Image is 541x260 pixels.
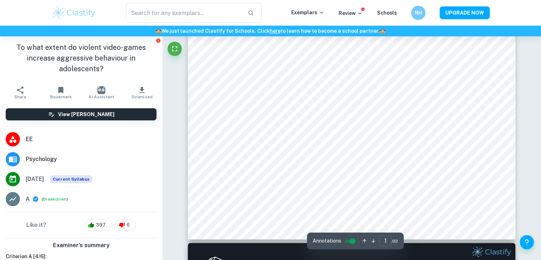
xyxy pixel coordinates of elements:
span: Current Syllabus [50,175,92,183]
a: Schools [377,10,397,16]
button: Fullscreen [168,42,182,56]
span: Annotations [313,237,341,245]
a: here [270,28,281,34]
span: [DATE] [26,175,44,183]
p: A [26,195,30,203]
span: 🏫 [155,28,161,34]
p: Review [339,9,363,17]
span: Bookmark [50,94,72,99]
span: AI Assistant [89,94,114,99]
h6: View [PERSON_NAME] [58,110,115,118]
button: View [PERSON_NAME] [6,108,157,120]
h6: NH [414,9,422,17]
button: Report issue [155,38,161,43]
button: UPGRADE NOW [440,6,490,19]
img: Clastify logo [52,6,97,20]
button: Bookmark [41,83,81,103]
div: 6 [115,219,136,231]
span: 6 [123,222,134,229]
div: 397 [85,219,112,231]
span: / 22 [392,238,398,244]
span: Share [14,94,26,99]
h6: Examiner's summary [3,241,159,250]
button: AI Assistant [81,83,122,103]
span: 🏫 [380,28,386,34]
img: AI Assistant [97,86,105,94]
button: Help and Feedback [520,235,534,249]
span: EE [26,135,157,144]
div: This exemplar is based on the current syllabus. Feel free to refer to it for inspiration/ideas wh... [50,175,92,183]
p: Exemplars [291,9,324,16]
span: ( ) [42,196,68,203]
h6: Like it? [26,221,46,229]
button: NH [411,6,425,20]
span: Download [132,94,153,99]
input: Search for any exemplars... [126,3,242,23]
span: 397 [92,222,110,229]
span: Psychology [26,155,157,163]
h6: We just launched Clastify for Schools. Click to learn how to become a school partner. [1,27,540,35]
h1: To what extent do violent video-games increase aggressive behaviour in adolescents? [6,42,157,74]
button: Breakdown [43,196,67,202]
button: Download [122,83,162,103]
